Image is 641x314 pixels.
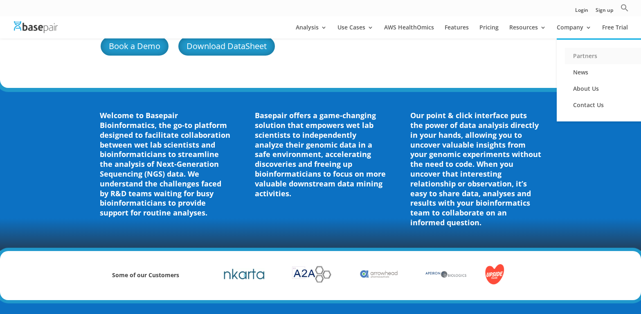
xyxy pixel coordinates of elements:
a: Features [445,25,469,38]
a: Analysis [296,25,327,38]
a: AWS HealthOmics [384,25,434,38]
img: Brand Name [224,264,265,285]
a: Use Cases [337,25,373,38]
img: Brand Name [425,264,466,285]
a: Sign up [596,8,613,16]
strong: Some of our Customers [112,271,179,279]
a: Company [557,25,592,38]
img: Basepair [14,21,58,33]
b: Our point & click interface puts the power of data analysis directly in your hands, allowing you ... [410,110,541,227]
iframe: Drift Widget Chat Controller [600,273,631,304]
a: Book a Demo [100,36,169,56]
a: Free Trial [602,25,628,38]
img: Brand Name [485,264,504,285]
img: Brand Name [291,264,332,285]
a: Resources [509,25,546,38]
a: Search Icon Link [621,4,629,16]
a: Login [575,8,588,16]
b: Basepair offers a game-changing solution that empowers wet lab scientists to independently analyz... [255,110,386,198]
img: Brand Name [358,264,399,285]
svg: Search [621,4,629,12]
b: Welcome to Basepair Bioinformatics, the go-to platform designed to facilitate collaboration betwe... [100,110,230,218]
a: Download DataSheet [178,36,276,56]
a: Pricing [479,25,499,38]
